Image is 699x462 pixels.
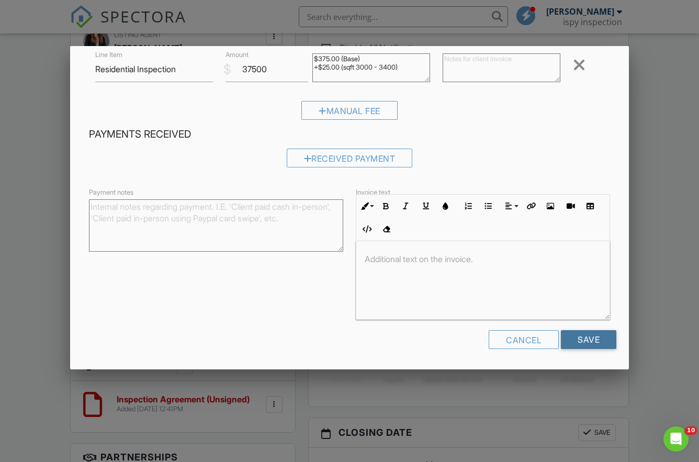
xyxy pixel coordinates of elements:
[356,188,390,197] label: Invoice text
[560,196,580,216] button: Insert Video
[376,219,396,239] button: Clear Formatting
[489,330,559,349] div: Cancel
[396,196,416,216] button: Italic (⌘I)
[287,149,413,167] div: Received Payment
[416,196,436,216] button: Underline (⌘U)
[561,330,616,349] input: Save
[356,219,376,239] button: Code View
[89,188,133,197] label: Payment notes
[458,196,478,216] button: Ordered List
[478,196,498,216] button: Unordered List
[95,50,122,60] label: Line Item
[312,53,430,82] textarea: $375.00 (Base) +$25.00 (sqft 3000 - 3400)
[436,196,456,216] button: Colors
[223,61,231,78] div: $
[521,196,540,216] button: Insert Link (⌘K)
[663,426,689,452] iframe: Intercom live chat
[501,196,521,216] button: Align
[287,156,413,166] a: Received Payment
[301,108,398,119] a: Manual Fee
[89,128,611,141] h4: Payments Received
[301,101,398,120] div: Manual Fee
[226,50,249,60] label: Amount
[580,196,600,216] button: Insert Table
[376,196,396,216] button: Bold (⌘B)
[685,426,697,435] span: 10
[540,196,560,216] button: Insert Image (⌘P)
